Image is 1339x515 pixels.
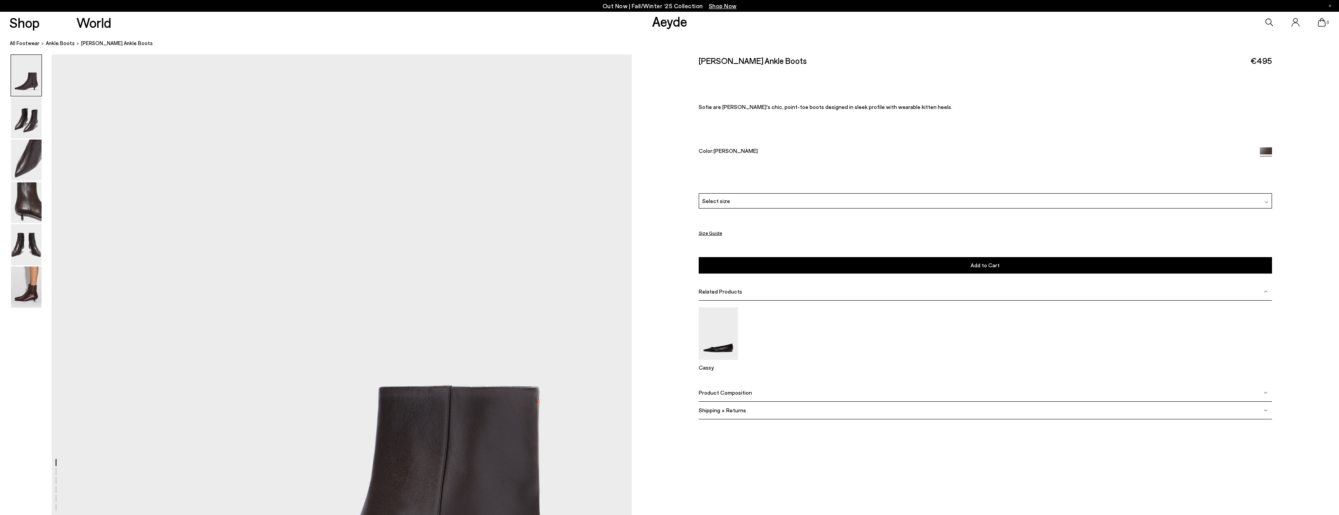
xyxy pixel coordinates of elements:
button: Add to Cart [699,257,1272,274]
img: Cassy Pointed-Toe Flats [699,307,738,359]
a: ankle boots [46,39,75,47]
span: Shipping + Returns [699,407,746,413]
a: Shop [9,16,40,29]
img: Sofie Leather Ankle Boots - Image 5 [11,224,42,265]
img: svg%3E [1264,408,1268,412]
span: ankle boots [46,40,75,46]
nav: breadcrumb [10,33,1339,54]
span: Navigate to /collections/new-in [709,2,737,9]
a: 0 [1318,18,1326,27]
a: Cassy Pointed-Toe Flats Cassy [699,354,738,371]
span: [PERSON_NAME] [714,147,758,154]
span: Select size [702,197,730,205]
img: Sofie Leather Ankle Boots - Image 1 [11,55,42,96]
p: Cassy [699,364,738,371]
span: Product Composition [699,389,752,396]
p: Sofie are [PERSON_NAME]'s chic, point-toe boots designed in sleek profile with wearable kitten he... [699,103,1272,110]
img: svg%3E [1264,290,1268,294]
span: Add to Cart [971,262,1000,268]
img: svg%3E [1265,200,1268,204]
img: Sofie Leather Ankle Boots - Image 3 [11,140,42,181]
a: Aeyde [652,13,687,29]
button: Size Guide [699,227,722,239]
span: [PERSON_NAME] Ankle Boots [81,39,153,47]
a: World [76,16,111,29]
h2: [PERSON_NAME] Ankle Boots [699,55,807,67]
img: svg%3E [1264,391,1268,395]
img: Sofie Leather Ankle Boots - Image 6 [11,267,42,308]
span: Related Products [699,288,742,295]
img: Sofie Leather Ankle Boots - Image 2 [11,97,42,138]
img: Sofie Leather Ankle Boots - Image 4 [11,182,42,223]
div: Color: [699,147,1241,156]
span: €495 [1250,54,1272,66]
span: 0 [1326,20,1330,25]
a: All Footwear [10,39,40,47]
